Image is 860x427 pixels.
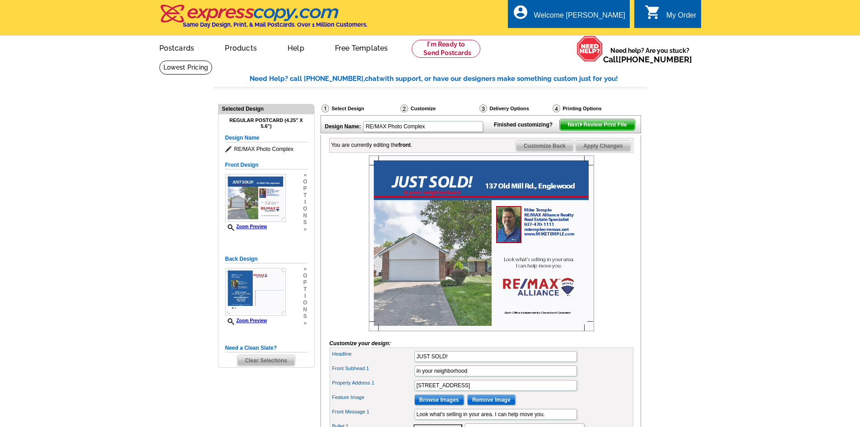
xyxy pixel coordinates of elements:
[303,300,307,306] span: o
[303,320,307,327] span: »
[225,145,307,154] span: RE/MAX Photo Complex
[414,394,464,405] input: Browse Images
[332,350,414,358] label: Headline
[365,75,379,83] span: chat
[303,266,307,272] span: »
[400,104,479,115] div: Customize
[159,11,367,28] a: Same Day Design, Print, & Mail Postcards. Over 1 Million Customers.
[512,4,529,20] i: account_circle
[303,306,307,313] span: n
[552,104,632,113] div: Printing Options
[303,212,307,219] span: n
[576,141,630,151] span: Apply Changes
[331,141,413,149] div: You are currently editing the .
[225,117,307,129] h4: Regular Postcard (4.25" x 5.6")
[303,313,307,320] span: s
[303,172,307,178] span: »
[225,318,267,323] a: Zoom Preview
[321,104,400,115] div: Select Design
[303,279,307,286] span: p
[225,255,307,263] h5: Back Design
[733,399,860,427] iframe: LiveChat chat widget
[210,37,271,58] a: Products
[303,192,307,199] span: t
[645,4,661,20] i: shopping_cart
[225,344,307,352] h5: Need a Clean Slate?
[534,11,625,24] div: Welcome [PERSON_NAME]
[303,178,307,185] span: o
[225,134,307,142] h5: Design Name
[332,365,414,372] label: Front Subhead 1
[330,340,391,347] i: Customize your design:
[218,104,314,113] div: Selected Design
[237,355,295,366] span: Clear Selections
[467,394,516,405] input: Remove Image
[400,104,408,113] img: Customize
[618,55,692,64] a: [PHONE_NUMBER]
[369,155,594,331] img: Z18891985_00001_1.jpg
[332,408,414,416] label: Front Message 1
[225,174,286,222] img: Z18891985_00001_1.jpg
[321,37,403,58] a: Free Templates
[273,37,319,58] a: Help
[399,142,411,148] b: front
[516,141,573,151] span: Customize Back
[332,379,414,387] label: Property Address 1
[325,123,361,130] strong: Design Name:
[303,219,307,226] span: s
[303,293,307,300] span: i
[183,21,367,28] h4: Same Day Design, Print, & Mail Postcards. Over 1 Million Customers.
[250,74,647,84] div: Need Help? call [PHONE_NUMBER], with support, or have our designers make something custom just fo...
[494,122,558,128] strong: Finished customizing?
[576,36,603,62] img: help
[560,119,634,130] span: Next Review Print File
[553,104,560,113] img: Printing Options & Summary
[321,104,329,113] img: Select Design
[332,394,414,401] label: Feature Image
[579,122,583,127] img: button-next-arrow-white.png
[145,37,209,58] a: Postcards
[303,185,307,192] span: p
[303,226,307,233] span: »
[603,46,697,64] span: Need help? Are you stuck?
[479,104,487,113] img: Delivery Options
[303,272,307,279] span: o
[225,224,267,229] a: Zoom Preview
[479,104,552,113] div: Delivery Options
[303,286,307,293] span: t
[645,10,697,21] a: shopping_cart My Order
[603,55,692,64] span: Call
[303,199,307,206] span: i
[303,206,307,212] span: o
[666,11,697,24] div: My Order
[225,161,307,169] h5: Front Design
[225,268,286,316] img: Z18891985_00001_2.jpg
